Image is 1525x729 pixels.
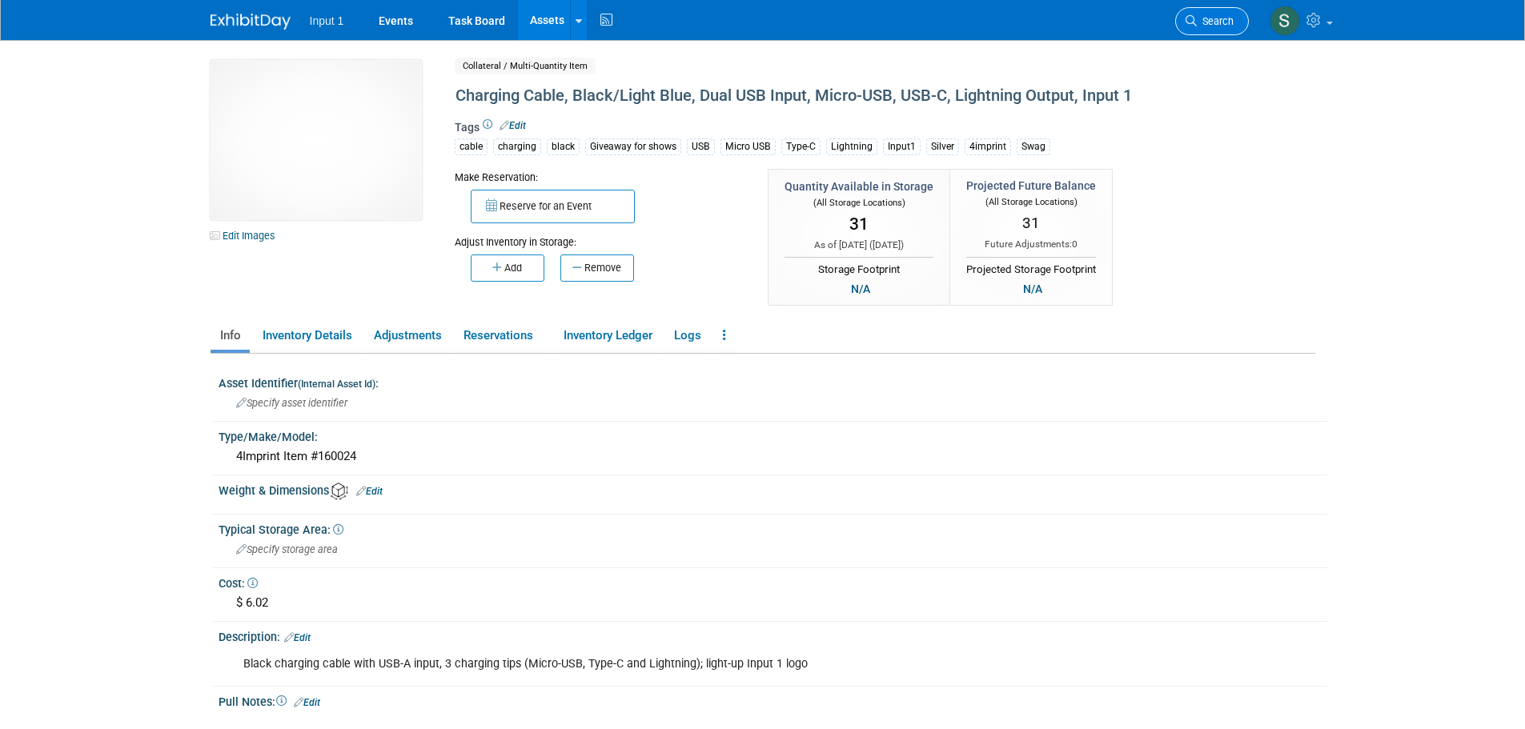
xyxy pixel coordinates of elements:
div: USB [687,138,715,155]
button: Reserve for an Event [471,190,635,223]
div: cable [455,138,488,155]
div: 4Imprint Item #160024 [231,444,1315,469]
div: charging [493,138,541,155]
div: Giveaway for shows [585,138,681,155]
div: Pull Notes: [219,690,1327,711]
a: Inventory Details [253,322,361,350]
div: Description: [219,625,1327,646]
div: Future Adjustments: [966,238,1096,251]
div: (All Storage Locations) [966,194,1096,209]
div: Adjust Inventory in Storage: [455,223,744,250]
a: Edit Images [211,226,282,246]
span: Specify asset identifier [236,397,347,409]
div: black [547,138,580,155]
div: Asset Identifier : [219,371,1327,391]
small: (Internal Asset Id) [298,379,375,390]
a: Adjustments [364,322,451,350]
div: Storage Footprint [785,257,933,278]
a: Info [211,322,250,350]
div: Black charging cable with USB-A input, 3 charging tips (Micro-USB, Type-C and Lightning); light-u... [232,648,1118,680]
span: 31 [1022,214,1040,232]
button: Add [471,254,544,282]
span: Input 1 [310,14,344,27]
div: Micro USB [720,138,776,155]
span: [DATE] [873,239,901,250]
span: Search [1197,15,1234,27]
a: Search [1175,7,1249,35]
div: Tags [455,119,1183,166]
img: Susan Stout [1270,6,1300,36]
img: View Images [211,60,422,220]
div: 4imprint [965,138,1011,155]
div: Quantity Available in Storage [785,178,933,194]
span: Typical Storage Area: [219,523,343,536]
span: Collateral / Multi-Quantity Item [455,58,596,74]
div: Make Reservation: [455,169,744,185]
div: Silver [926,138,959,155]
div: (All Storage Locations) [785,194,933,210]
a: Inventory Ledger [554,322,661,350]
div: Projected Future Balance [966,178,1096,194]
div: Swag [1017,138,1050,155]
div: Type-C [781,138,821,155]
a: Edit [294,697,320,708]
a: Edit [356,486,383,497]
button: Remove [560,254,634,282]
div: Charging Cable, Black/Light Blue, Dual USB Input, Micro-USB, USB-C, Lightning Output, Input 1 [450,82,1183,110]
span: 0 [1072,238,1078,250]
div: $ 6.02 [231,591,1315,615]
div: As of [DATE] ( ) [785,238,933,252]
div: Weight & Dimensions [219,479,1327,500]
div: N/A [1018,280,1047,298]
span: Specify storage area [236,543,338,555]
div: Type/Make/Model: [219,425,1327,445]
a: Reservations [454,322,551,350]
img: Asset Weight and Dimensions [331,483,348,500]
a: Logs [664,322,710,350]
div: Input1 [883,138,921,155]
div: Projected Storage Footprint [966,257,1096,278]
div: Cost: [219,571,1327,591]
div: N/A [846,280,875,298]
span: 31 [849,214,869,234]
a: Edit [284,632,311,643]
img: ExhibitDay [211,14,291,30]
a: Edit [500,120,526,131]
div: Lightning [826,138,877,155]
